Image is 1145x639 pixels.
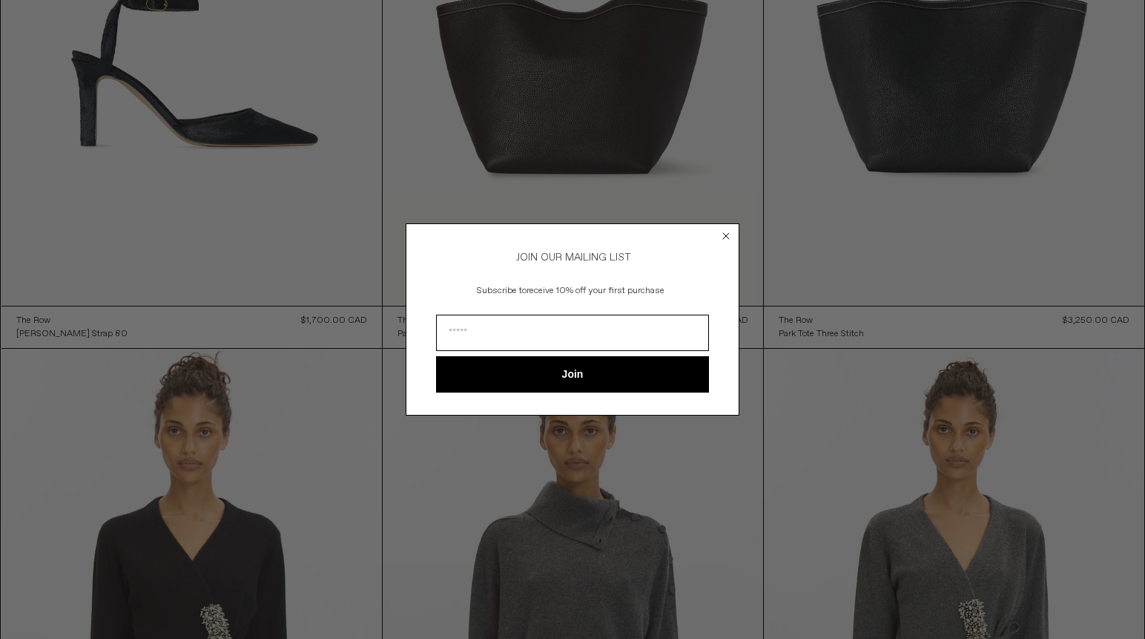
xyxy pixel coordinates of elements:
span: receive 10% off your first purchase [527,285,664,297]
button: Close dialog [719,229,733,243]
button: Join [436,356,709,393]
span: Subscribe to [477,285,527,297]
input: Email [436,315,709,351]
span: JOIN OUR MAILING LIST [514,251,631,264]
